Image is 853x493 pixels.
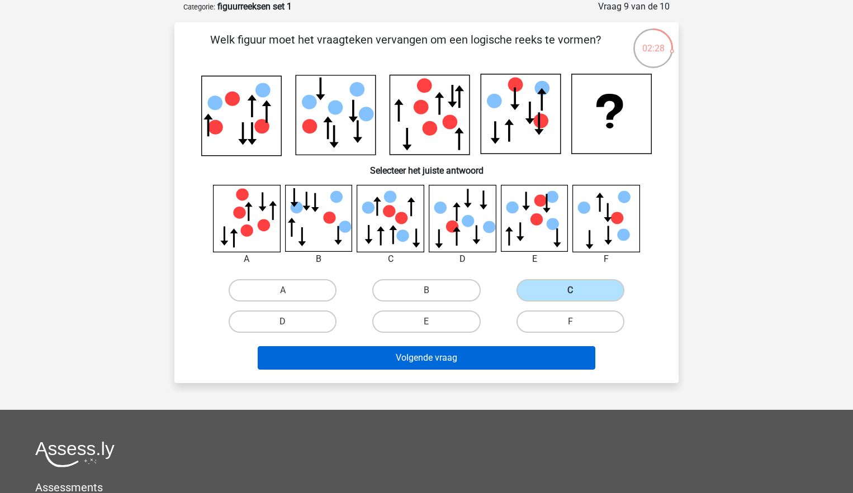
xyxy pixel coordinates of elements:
[492,252,577,266] div: E
[35,441,115,467] img: Assessly logo
[258,346,596,370] button: Volgende vraag
[229,310,337,333] label: D
[192,31,619,65] p: Welk figuur moet het vraagteken vervangen om een logische reeks te vormen?
[229,279,337,301] label: A
[564,252,648,266] div: F
[217,1,292,12] strong: figuurreeksen set 1
[205,252,289,266] div: A
[192,156,661,176] h6: Selecteer het juiste antwoord
[348,252,433,266] div: C
[183,3,215,11] small: Categorie:
[516,279,624,301] label: C
[516,310,624,333] label: F
[372,310,480,333] label: E
[277,252,361,266] div: B
[420,252,505,266] div: D
[632,27,674,55] div: 02:28
[372,279,480,301] label: B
